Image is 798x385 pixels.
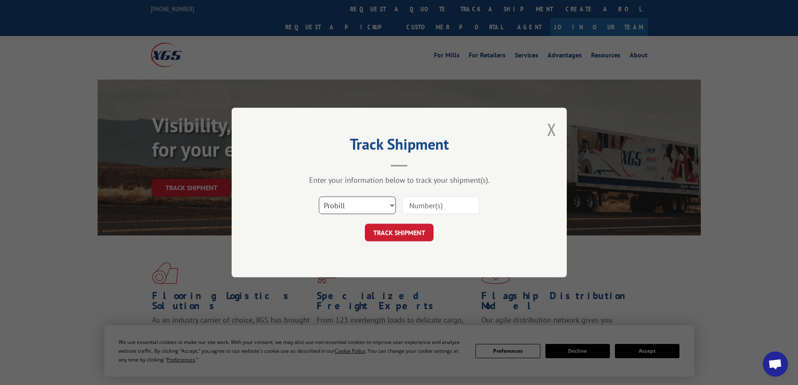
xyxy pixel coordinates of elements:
[402,196,479,214] input: Number(s)
[763,351,788,377] div: Open chat
[365,224,434,241] button: TRACK SHIPMENT
[274,175,525,185] div: Enter your information below to track your shipment(s).
[274,138,525,154] h2: Track Shipment
[547,118,556,140] button: Close modal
